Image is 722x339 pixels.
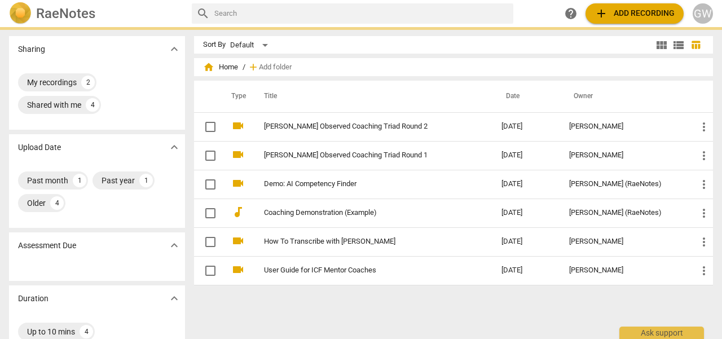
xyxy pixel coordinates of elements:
span: view_list [672,38,685,52]
div: 4 [86,98,99,112]
td: [DATE] [492,112,560,141]
div: Past year [102,175,135,186]
a: Help [561,3,581,24]
div: 4 [50,196,64,210]
span: more_vert [697,149,711,162]
span: Add folder [259,63,292,72]
a: User Guide for ICF Mentor Coaches [264,266,461,275]
div: [PERSON_NAME] (RaeNotes) [569,180,679,188]
div: [PERSON_NAME] [569,151,679,160]
div: Ask support [619,327,704,339]
span: expand_more [168,42,181,56]
span: view_module [655,38,668,52]
span: videocam [231,119,245,133]
span: videocam [231,177,245,190]
span: expand_more [168,140,181,154]
div: 4 [80,325,93,338]
span: expand_more [168,292,181,305]
span: more_vert [697,120,711,134]
span: help [564,7,578,20]
td: [DATE] [492,199,560,227]
div: Default [230,36,272,54]
th: Date [492,81,560,112]
input: Search [214,5,509,23]
button: Tile view [653,37,670,54]
span: more_vert [697,264,711,278]
td: [DATE] [492,256,560,285]
div: [PERSON_NAME] (RaeNotes) [569,209,679,217]
span: videocam [231,148,245,161]
p: Upload Date [18,142,61,153]
td: [DATE] [492,170,560,199]
a: LogoRaeNotes [9,2,183,25]
a: [PERSON_NAME] Observed Coaching Triad Round 2 [264,122,461,131]
span: expand_more [168,239,181,252]
button: GW [693,3,713,24]
h2: RaeNotes [36,6,95,21]
div: Sort By [203,41,226,49]
td: [DATE] [492,227,560,256]
span: videocam [231,263,245,276]
button: Show more [166,290,183,307]
button: List view [670,37,687,54]
th: Title [250,81,492,112]
button: Show more [166,237,183,254]
span: table_chart [690,39,701,50]
span: more_vert [697,178,711,191]
div: [PERSON_NAME] [569,122,679,131]
span: / [243,63,245,72]
button: Show more [166,139,183,156]
img: Logo [9,2,32,25]
button: Table view [687,37,704,54]
div: 2 [81,76,95,89]
div: Shared with me [27,99,81,111]
span: add [595,7,608,20]
div: Up to 10 mins [27,326,75,337]
div: Past month [27,175,68,186]
a: Coaching Demonstration (Example) [264,209,461,217]
td: [DATE] [492,141,560,170]
span: add [248,61,259,73]
div: My recordings [27,77,77,88]
span: more_vert [697,206,711,220]
div: 1 [73,174,86,187]
span: search [196,7,210,20]
div: 1 [139,174,153,187]
button: Upload [585,3,684,24]
div: [PERSON_NAME] [569,266,679,275]
a: Demo: AI Competency Finder [264,180,461,188]
a: How To Transcribe with [PERSON_NAME] [264,237,461,246]
span: more_vert [697,235,711,249]
th: Type [222,81,250,112]
p: Duration [18,293,49,305]
button: Show more [166,41,183,58]
div: Older [27,197,46,209]
span: videocam [231,234,245,248]
p: Sharing [18,43,45,55]
span: Home [203,61,238,73]
div: [PERSON_NAME] [569,237,679,246]
span: Add recording [595,7,675,20]
th: Owner [560,81,688,112]
a: [PERSON_NAME] Observed Coaching Triad Round 1 [264,151,461,160]
span: audiotrack [231,205,245,219]
p: Assessment Due [18,240,76,252]
span: home [203,61,214,73]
